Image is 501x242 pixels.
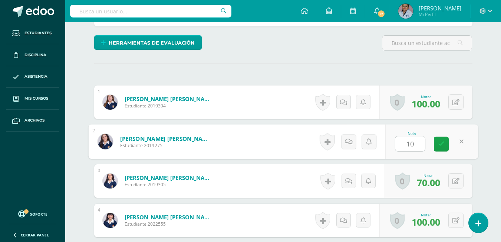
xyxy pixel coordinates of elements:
span: Asistencia [24,74,47,80]
span: 100.00 [412,216,440,228]
div: Nota [395,132,429,136]
span: Estudiante 2019305 [125,181,214,188]
a: Disciplina [6,44,59,66]
a: Estudiantes [6,22,59,44]
img: 6c0ddeac00340110a4915b3446bee9dc.png [98,134,113,149]
span: 100.00 [412,97,440,110]
a: [PERSON_NAME] [PERSON_NAME] [125,95,214,103]
a: Herramientas de evaluación [94,35,202,50]
span: Mis cursos [24,96,48,101]
input: Busca un estudiante aquí... [382,36,472,50]
div: Nota: [412,94,440,99]
span: [PERSON_NAME] [419,4,461,12]
a: Soporte [9,209,56,219]
span: Disciplina [24,52,46,58]
img: 0022adc4882c02144fa1a8c7d106aa82.png [103,213,118,228]
a: Archivos [6,110,59,132]
img: 8e648b3ef4399ba69e938ee70c23ee47.png [103,95,118,110]
img: 4a4d6314b287703208efce12d67be7f7.png [398,4,413,19]
a: [PERSON_NAME] [PERSON_NAME] [125,174,214,181]
span: Estudiante 2019304 [125,103,214,109]
span: Estudiante 2019275 [120,142,211,149]
span: Archivos [24,117,45,123]
a: 0 [390,212,405,229]
span: Estudiante 2022555 [125,221,214,227]
span: Herramientas de evaluación [109,36,195,50]
span: 70.00 [417,176,440,189]
span: Soporte [30,212,47,217]
span: Cerrar panel [21,232,49,238]
a: 0 [390,94,405,111]
a: [PERSON_NAME] [PERSON_NAME] [120,135,211,142]
a: Mis cursos [6,88,59,110]
img: 1b1415772c5aa78dfd72ccded6a43c6e.png [103,174,118,188]
input: 0-100.0 [395,136,425,151]
div: Nota: [417,173,440,178]
a: Asistencia [6,66,59,88]
div: Nota: [412,212,440,217]
span: Mi Perfil [419,11,461,17]
span: Estudiantes [24,30,52,36]
a: [PERSON_NAME] [PERSON_NAME] [125,213,214,221]
a: 0 [395,172,410,190]
input: Busca un usuario... [70,5,231,17]
span: 17 [377,10,385,18]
